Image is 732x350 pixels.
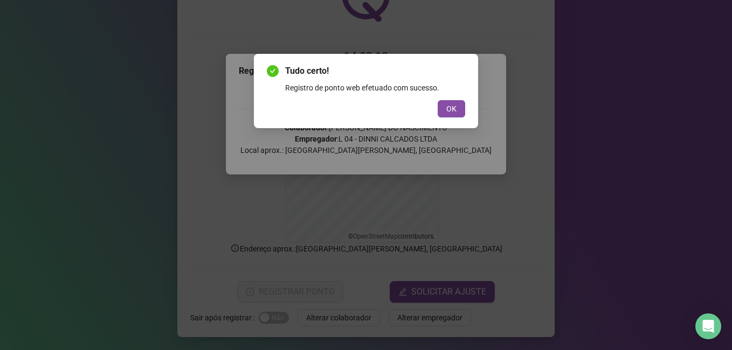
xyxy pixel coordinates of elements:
div: Open Intercom Messenger [695,313,721,339]
button: OK [438,100,465,117]
div: Registro de ponto web efetuado com sucesso. [285,82,465,94]
span: Tudo certo! [285,65,465,78]
span: check-circle [267,65,279,77]
span: OK [446,103,457,115]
